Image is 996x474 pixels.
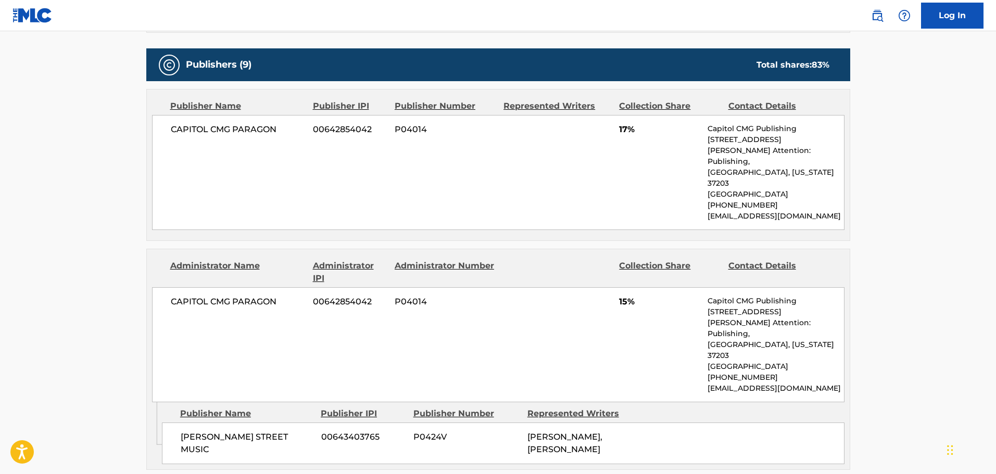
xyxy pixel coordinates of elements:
[708,306,843,339] p: [STREET_ADDRESS][PERSON_NAME] Attention: Publishing,
[170,100,305,112] div: Publisher Name
[728,260,829,285] div: Contact Details
[313,100,387,112] div: Publisher IPI
[947,434,953,466] div: Drag
[313,260,387,285] div: Administrator IPI
[313,123,387,136] span: 00642854042
[180,407,313,420] div: Publisher Name
[708,383,843,394] p: [EMAIL_ADDRESS][DOMAIN_NAME]
[395,260,496,285] div: Administrator Number
[321,431,406,443] span: 00643403765
[181,431,313,456] span: [PERSON_NAME] STREET MUSIC
[619,260,720,285] div: Collection Share
[619,100,720,112] div: Collection Share
[708,211,843,222] p: [EMAIL_ADDRESS][DOMAIN_NAME]
[708,123,843,134] p: Capitol CMG Publishing
[171,296,306,308] span: CAPITOL CMG PARAGON
[921,3,984,29] a: Log In
[894,5,915,26] div: Help
[898,9,911,22] img: help
[708,339,843,361] p: [GEOGRAPHIC_DATA], [US_STATE] 37203
[527,407,634,420] div: Represented Writers
[186,59,251,71] h5: Publishers (9)
[708,167,843,189] p: [GEOGRAPHIC_DATA], [US_STATE] 37203
[12,8,53,23] img: MLC Logo
[503,100,611,112] div: Represented Writers
[867,5,888,26] a: Public Search
[413,431,520,443] span: P0424V
[871,9,884,22] img: search
[708,200,843,211] p: [PHONE_NUMBER]
[413,407,520,420] div: Publisher Number
[395,100,496,112] div: Publisher Number
[944,424,996,474] iframe: Chat Widget
[728,100,829,112] div: Contact Details
[163,59,175,71] img: Publishers
[708,372,843,383] p: [PHONE_NUMBER]
[619,123,700,136] span: 17%
[708,361,843,372] p: [GEOGRAPHIC_DATA]
[619,296,700,308] span: 15%
[171,123,306,136] span: CAPITOL CMG PARAGON
[395,296,496,308] span: P04014
[170,260,305,285] div: Administrator Name
[321,407,406,420] div: Publisher IPI
[313,296,387,308] span: 00642854042
[527,432,602,454] span: [PERSON_NAME], [PERSON_NAME]
[708,189,843,200] p: [GEOGRAPHIC_DATA]
[708,296,843,306] p: Capitol CMG Publishing
[395,123,496,136] span: P04014
[812,60,829,70] span: 83 %
[708,134,843,167] p: [STREET_ADDRESS][PERSON_NAME] Attention: Publishing,
[757,59,829,71] div: Total shares:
